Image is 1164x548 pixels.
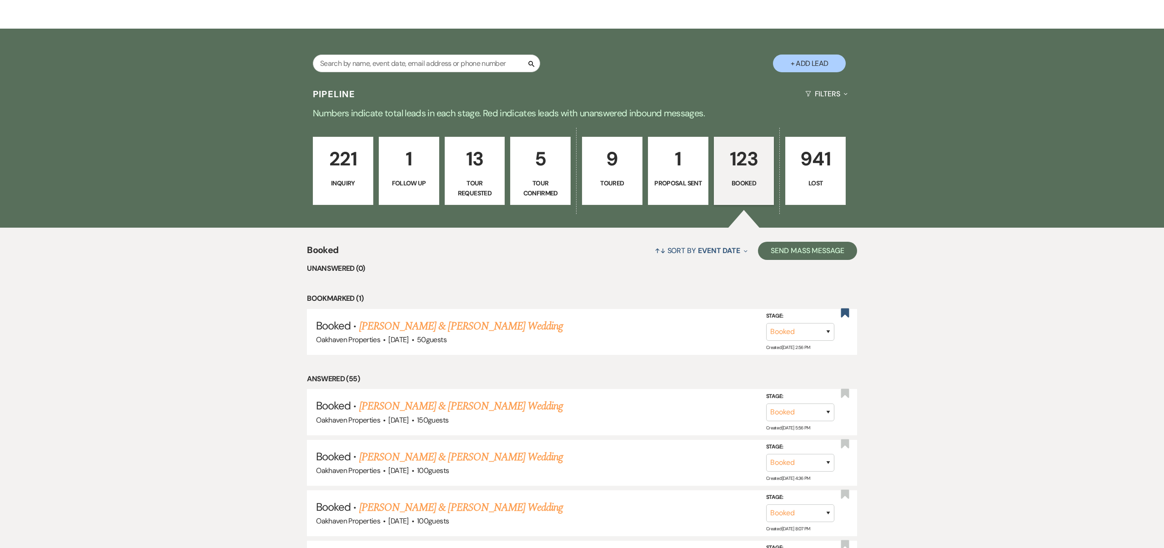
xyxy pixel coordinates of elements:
h3: Pipeline [313,88,356,100]
p: 9 [588,144,637,174]
button: + Add Lead [773,55,846,72]
span: 100 guests [417,466,449,475]
a: 1Follow Up [379,137,439,205]
span: [DATE] [388,466,408,475]
p: 1 [654,144,702,174]
a: 221Inquiry [313,137,373,205]
label: Stage: [766,442,834,452]
span: 100 guests [417,516,449,526]
span: Created: [DATE] 5:56 PM [766,424,810,430]
button: Send Mass Message [758,242,857,260]
span: 50 guests [417,335,447,344]
span: Oakhaven Properties [316,335,380,344]
li: Unanswered (0) [307,263,857,274]
p: 941 [791,144,840,174]
span: [DATE] [388,415,408,425]
p: Lost [791,178,840,188]
p: Inquiry [319,178,367,188]
p: Booked [720,178,768,188]
p: 5 [516,144,565,174]
a: [PERSON_NAME] & [PERSON_NAME] Wedding [359,449,563,465]
a: [PERSON_NAME] & [PERSON_NAME] Wedding [359,499,563,516]
span: [DATE] [388,516,408,526]
button: Filters [802,82,851,106]
span: ↑↓ [655,246,666,255]
label: Stage: [766,392,834,402]
span: Booked [307,243,338,263]
span: Created: [DATE] 8:07 PM [766,526,810,532]
p: Toured [588,178,637,188]
p: 123 [720,144,768,174]
span: Oakhaven Properties [316,466,380,475]
p: 1 [385,144,433,174]
span: Oakhaven Properties [316,516,380,526]
li: Bookmarked (1) [307,293,857,304]
p: Follow Up [385,178,433,188]
label: Stage: [766,311,834,321]
li: Answered (55) [307,373,857,385]
p: Tour Requested [451,178,499,199]
span: Booked [316,449,351,463]
span: [DATE] [388,335,408,344]
input: Search by name, event date, email address or phone number [313,55,540,72]
a: 941Lost [785,137,846,205]
p: Numbers indicate total leads in each stage. Red indicates leads with unanswered inbound messages. [255,106,909,120]
button: Sort By Event Date [651,239,751,263]
p: 13 [451,144,499,174]
span: Oakhaven Properties [316,415,380,425]
p: 221 [319,144,367,174]
span: Booked [316,319,351,333]
a: 13Tour Requested [445,137,505,205]
span: Created: [DATE] 2:56 PM [766,344,810,350]
a: 5Tour Confirmed [510,137,571,205]
a: [PERSON_NAME] & [PERSON_NAME] Wedding [359,318,563,334]
span: 150 guests [417,415,448,425]
a: 9Toured [582,137,642,205]
span: Booked [316,500,351,514]
p: Proposal Sent [654,178,702,188]
span: Booked [316,399,351,413]
label: Stage: [766,493,834,503]
a: [PERSON_NAME] & [PERSON_NAME] Wedding [359,398,563,414]
span: Event Date [698,246,740,255]
a: 1Proposal Sent [648,137,708,205]
p: Tour Confirmed [516,178,565,199]
span: Created: [DATE] 4:36 PM [766,475,810,481]
a: 123Booked [714,137,774,205]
